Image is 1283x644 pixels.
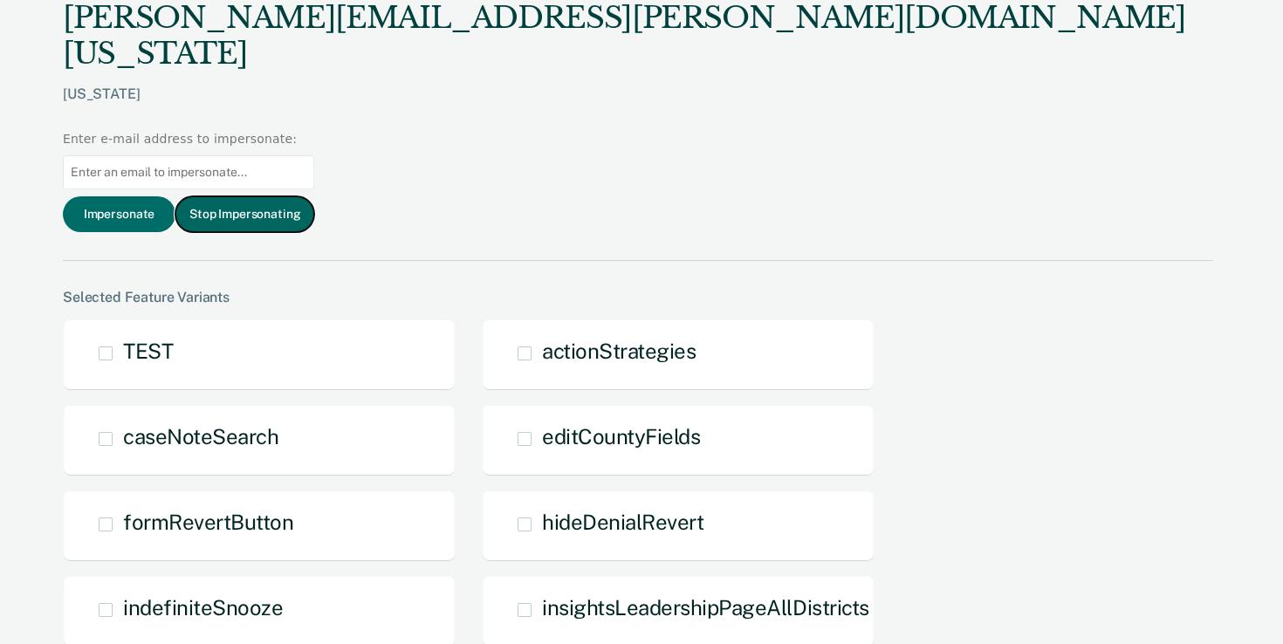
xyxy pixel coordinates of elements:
span: editCountyFields [542,424,700,449]
div: Enter e-mail address to impersonate: [63,130,314,148]
span: hideDenialRevert [542,510,703,534]
span: insightsLeadershipPageAllDistricts [542,595,869,620]
span: TEST [123,339,173,363]
div: Selected Feature Variants [63,289,1213,305]
input: Enter an email to impersonate... [63,155,314,189]
span: caseNoteSearch [123,424,278,449]
div: [US_STATE] [63,86,1213,130]
button: Stop Impersonating [175,196,314,232]
span: indefiniteSnooze [123,595,283,620]
button: Impersonate [63,196,175,232]
span: actionStrategies [542,339,696,363]
span: formRevertButton [123,510,293,534]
